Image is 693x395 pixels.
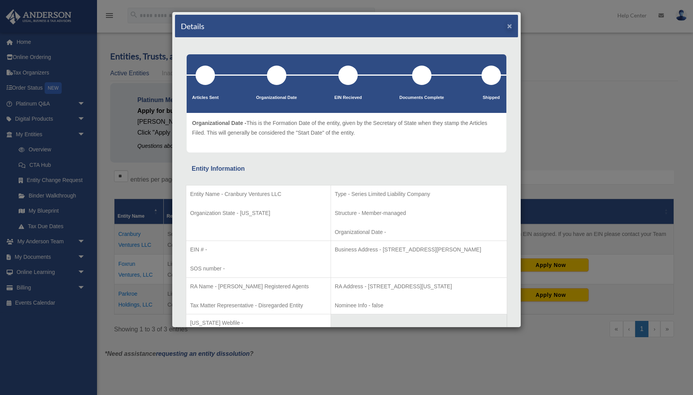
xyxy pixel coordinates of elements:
p: Organization State - [US_STATE] [190,208,327,218]
p: [US_STATE] Webfile - [190,318,327,328]
p: RA Address - [STREET_ADDRESS][US_STATE] [335,282,503,291]
p: Nominee Info - false [335,301,503,310]
p: Shipped [482,94,501,102]
p: Business Address - [STREET_ADDRESS][PERSON_NAME] [335,245,503,255]
h4: Details [181,21,204,31]
p: Entity Name - Cranbury Ventures LLC [190,189,327,199]
p: SOS number - [190,264,327,274]
p: Organizational Date [256,94,297,102]
span: Organizational Date - [192,120,246,126]
p: RA Name - [PERSON_NAME] Registered Agents [190,282,327,291]
p: EIN Recieved [334,94,362,102]
p: EIN # - [190,245,327,255]
p: Type - Series Limited Liability Company [335,189,503,199]
p: This is the Formation Date of the entity, given by the Secretary of State when they stamp the Art... [192,118,501,137]
button: × [507,22,512,30]
p: Articles Sent [192,94,218,102]
p: Organizational Date - [335,227,503,237]
p: Structure - Member-managed [335,208,503,218]
p: Documents Complete [399,94,444,102]
div: Entity Information [192,163,501,174]
p: Tax Matter Representative - Disregarded Entity [190,301,327,310]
